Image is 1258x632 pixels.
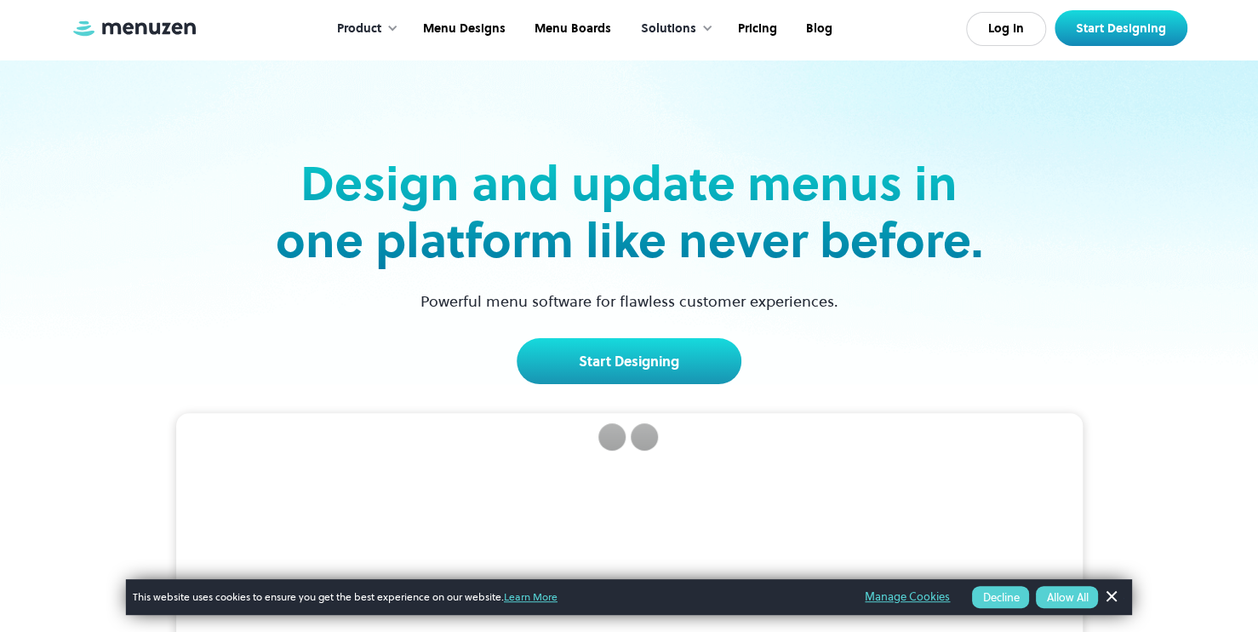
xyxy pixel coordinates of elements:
[270,155,988,269] h2: Design and update menus in one platform like never before.
[518,3,624,55] a: Menu Boards
[407,3,518,55] a: Menu Designs
[624,3,722,55] div: Solutions
[972,586,1029,608] button: Decline
[1036,586,1098,608] button: Allow All
[865,588,950,606] a: Manage Cookies
[133,589,841,605] span: This website uses cookies to ensure you get the best experience on our website.
[966,12,1046,46] a: Log In
[790,3,845,55] a: Blog
[399,290,860,313] p: Powerful menu software for flawless customer experiences.
[337,20,381,38] div: Product
[1098,584,1124,610] a: Dismiss Banner
[504,589,558,604] a: Learn More
[517,338,741,384] a: Start Designing
[320,3,407,55] div: Product
[1055,10,1187,46] a: Start Designing
[722,3,790,55] a: Pricing
[641,20,696,38] div: Solutions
